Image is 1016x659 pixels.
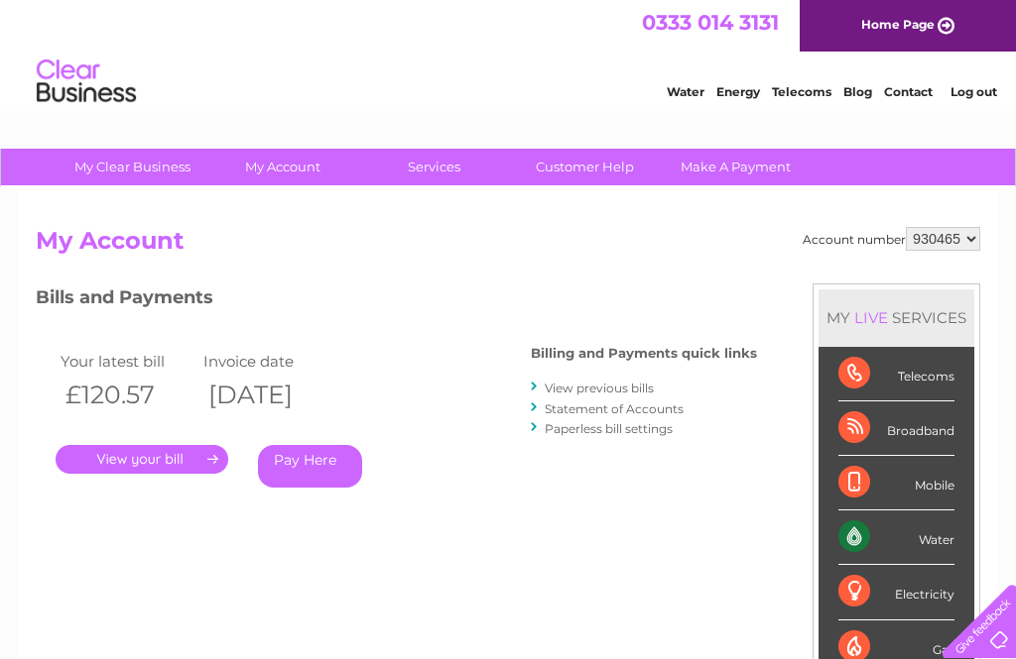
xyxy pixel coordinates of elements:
[41,11,978,96] div: Clear Business is a trading name of Verastar Limited (registered in [GEOGRAPHIC_DATA] No. 3667643...
[819,289,974,346] div: MY SERVICES
[838,456,954,510] div: Mobile
[642,10,779,35] a: 0333 014 3131
[838,401,954,456] div: Broadband
[56,375,198,415] th: £120.57
[258,445,362,488] a: Pay Here
[838,347,954,401] div: Telecoms
[843,84,872,99] a: Blog
[503,149,667,185] a: Customer Help
[201,149,365,185] a: My Account
[198,348,341,375] td: Invoice date
[772,84,831,99] a: Telecoms
[716,84,760,99] a: Energy
[36,227,980,265] h2: My Account
[56,348,198,375] td: Your latest bill
[36,283,757,318] h3: Bills and Payments
[667,84,704,99] a: Water
[884,84,933,99] a: Contact
[654,149,818,185] a: Make A Payment
[36,52,137,112] img: logo.png
[803,227,980,251] div: Account number
[51,149,214,185] a: My Clear Business
[951,84,997,99] a: Log out
[531,346,757,361] h4: Billing and Payments quick links
[545,381,654,395] a: View previous bills
[545,401,684,416] a: Statement of Accounts
[545,421,673,436] a: Paperless bill settings
[352,149,516,185] a: Services
[838,510,954,565] div: Water
[56,445,228,474] a: .
[838,565,954,619] div: Electricity
[850,308,892,327] div: LIVE
[198,375,341,415] th: [DATE]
